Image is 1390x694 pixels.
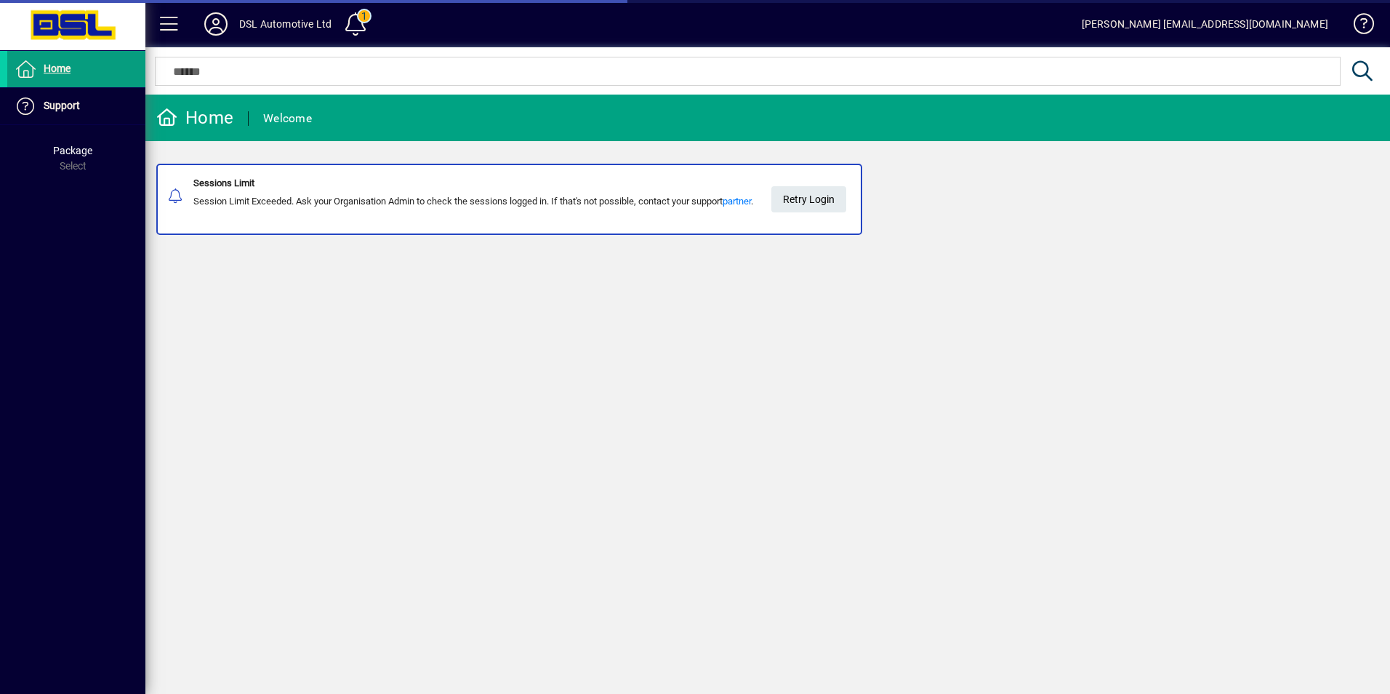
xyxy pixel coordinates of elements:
app-alert-notification-menu-item: Sessions Limit [145,164,1390,235]
span: Retry Login [783,188,835,212]
a: partner [723,196,751,207]
div: Home [156,106,233,129]
div: Welcome [263,107,312,130]
span: Home [44,63,71,74]
div: Sessions Limit [193,176,753,191]
button: Retry Login [771,186,846,212]
div: DSL Automotive Ltd [239,12,332,36]
a: Support [7,88,145,124]
span: Package [53,145,92,156]
div: [PERSON_NAME] [EMAIL_ADDRESS][DOMAIN_NAME] [1082,12,1328,36]
a: Knowledge Base [1343,3,1372,50]
button: Profile [193,11,239,37]
div: Session Limit Exceeded. Ask your Organisation Admin to check the sessions logged in. If that's no... [193,194,753,209]
span: Support [44,100,80,111]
